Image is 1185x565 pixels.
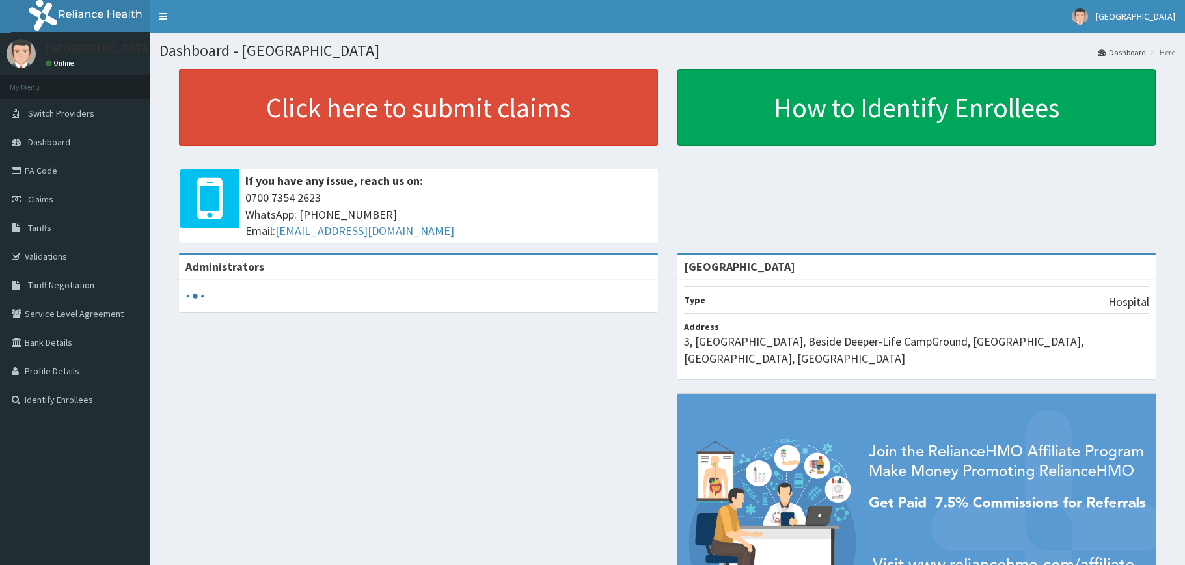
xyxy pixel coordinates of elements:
img: User Image [1072,8,1088,25]
a: How to Identify Enrollees [677,69,1156,146]
span: Tariffs [28,222,51,234]
a: Online [46,59,77,68]
li: Here [1147,47,1175,58]
h1: Dashboard - [GEOGRAPHIC_DATA] [159,42,1175,59]
b: Address [684,321,719,333]
img: User Image [7,39,36,68]
b: Administrators [185,259,264,274]
span: Dashboard [28,136,70,148]
svg: audio-loading [185,286,205,306]
a: Click here to submit claims [179,69,658,146]
span: [GEOGRAPHIC_DATA] [1096,10,1175,22]
p: Hospital [1108,294,1149,310]
p: [GEOGRAPHIC_DATA] [46,42,153,54]
strong: [GEOGRAPHIC_DATA] [684,259,795,274]
p: 3, [GEOGRAPHIC_DATA], Beside Deeper-Life CampGround, [GEOGRAPHIC_DATA], [GEOGRAPHIC_DATA], [GEOGR... [684,333,1150,366]
b: If you have any issue, reach us on: [245,173,423,188]
b: Type [684,294,705,306]
a: Dashboard [1098,47,1146,58]
a: [EMAIL_ADDRESS][DOMAIN_NAME] [275,223,454,238]
span: Claims [28,193,53,205]
span: Tariff Negotiation [28,279,94,291]
span: Switch Providers [28,107,94,119]
span: 0700 7354 2623 WhatsApp: [PHONE_NUMBER] Email: [245,189,651,240]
